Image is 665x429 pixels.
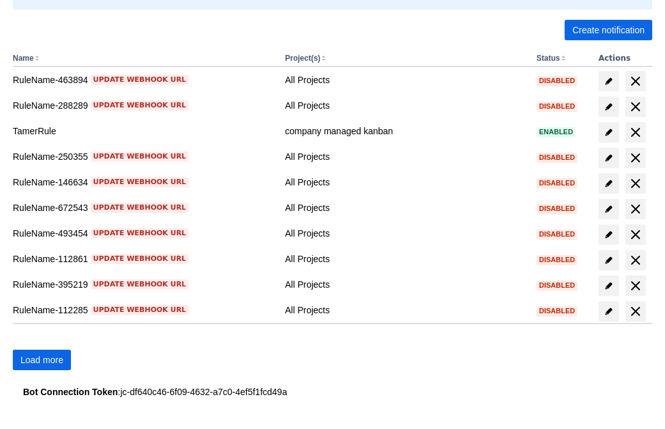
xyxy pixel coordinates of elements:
[628,304,643,319] span: delete
[572,20,645,40] span: Create notification
[13,99,275,112] div: RuleName-288289
[285,278,526,291] div: All Projects
[20,350,63,370] span: Load more
[23,386,642,398] div: : jc-df640c46-6f09-4632-a7c0-4ef5f1fcd49a
[604,153,614,163] span: edit
[628,227,643,242] span: delete
[536,54,560,63] button: Status
[536,282,577,289] span: Disabled
[13,304,275,316] div: RuleName-112285
[604,281,614,291] span: edit
[604,230,614,240] span: edit
[628,74,643,89] span: delete
[604,306,614,316] span: edit
[536,256,577,263] span: Disabled
[13,176,275,189] div: RuleName-146634
[13,227,275,240] div: RuleName-493454
[604,204,614,214] span: edit
[93,100,186,111] span: Update webhook URL
[13,74,275,86] div: RuleName-463894
[536,103,577,110] span: Disabled
[536,77,577,84] span: Disabled
[285,304,526,316] div: All Projects
[628,150,643,166] span: delete
[604,178,614,189] span: edit
[13,278,275,291] div: RuleName-395219
[628,253,643,268] span: delete
[628,278,643,293] span: delete
[536,154,577,161] span: Disabled
[604,76,614,86] span: edit
[93,152,186,162] span: Update webhook URL
[285,125,526,137] div: company managed kanban
[285,201,526,214] div: All Projects
[285,99,526,112] div: All Projects
[536,231,577,238] span: Disabled
[628,201,643,217] span: delete
[93,279,186,290] span: Update webhook URL
[536,205,577,212] span: Disabled
[285,54,320,63] button: Project(s)
[628,125,643,140] span: delete
[536,180,577,187] span: Disabled
[565,20,652,40] button: Create notification
[536,308,577,315] span: Disabled
[13,125,275,137] div: TamerRule
[593,51,652,67] th: Actions
[93,75,186,85] span: Update webhook URL
[13,350,71,370] button: Load more
[285,253,526,265] div: All Projects
[285,176,526,189] div: All Projects
[285,227,526,240] div: All Projects
[604,102,614,112] span: edit
[628,99,643,114] span: delete
[604,255,614,265] span: edit
[285,150,526,163] div: All Projects
[604,127,614,137] span: edit
[93,254,186,264] span: Update webhook URL
[13,150,275,163] div: RuleName-250355
[93,177,186,187] span: Update webhook URL
[93,305,186,315] span: Update webhook URL
[23,387,118,397] strong: Bot Connection Token
[93,203,186,213] span: Update webhook URL
[285,74,526,86] div: All Projects
[13,201,275,214] div: RuleName-672543
[536,129,575,136] span: Enabled
[13,54,34,63] button: Name
[13,253,275,265] div: RuleName-112861
[93,228,186,238] span: Update webhook URL
[628,176,643,191] span: delete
